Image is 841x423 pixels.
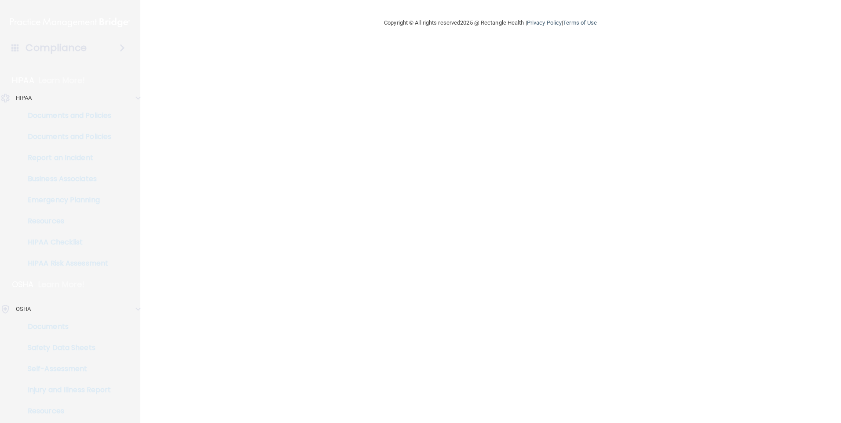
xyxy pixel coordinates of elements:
[6,153,126,162] p: Report an Incident
[10,14,130,31] img: PMB logo
[6,111,126,120] p: Documents and Policies
[16,304,31,314] p: OSHA
[6,132,126,141] p: Documents and Policies
[6,238,126,247] p: HIPAA Checklist
[6,259,126,268] p: HIPAA Risk Assessment
[12,75,34,86] p: HIPAA
[6,175,126,183] p: Business Associates
[12,279,34,290] p: OSHA
[6,365,126,373] p: Self-Assessment
[6,386,126,394] p: Injury and Illness Report
[330,9,651,37] div: Copyright © All rights reserved 2025 @ Rectangle Health | |
[6,196,126,204] p: Emergency Planning
[38,279,85,290] p: Learn More!
[26,42,87,54] h4: Compliance
[39,75,85,86] p: Learn More!
[527,19,562,26] a: Privacy Policy
[6,343,126,352] p: Safety Data Sheets
[6,322,126,331] p: Documents
[6,407,126,416] p: Resources
[6,217,126,226] p: Resources
[16,93,32,103] p: HIPAA
[563,19,597,26] a: Terms of Use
